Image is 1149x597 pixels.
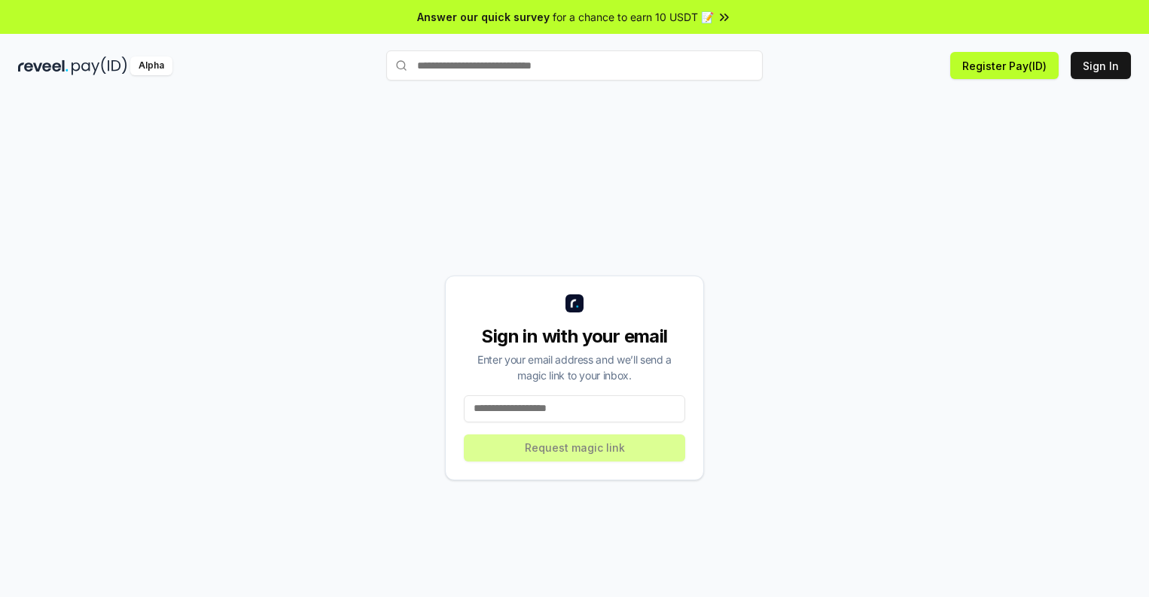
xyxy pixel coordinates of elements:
img: pay_id [72,56,127,75]
img: logo_small [565,294,584,312]
button: Register Pay(ID) [950,52,1059,79]
img: reveel_dark [18,56,69,75]
button: Sign In [1071,52,1131,79]
div: Sign in with your email [464,324,685,349]
div: Alpha [130,56,172,75]
div: Enter your email address and we’ll send a magic link to your inbox. [464,352,685,383]
span: for a chance to earn 10 USDT 📝 [553,9,714,25]
span: Answer our quick survey [417,9,550,25]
